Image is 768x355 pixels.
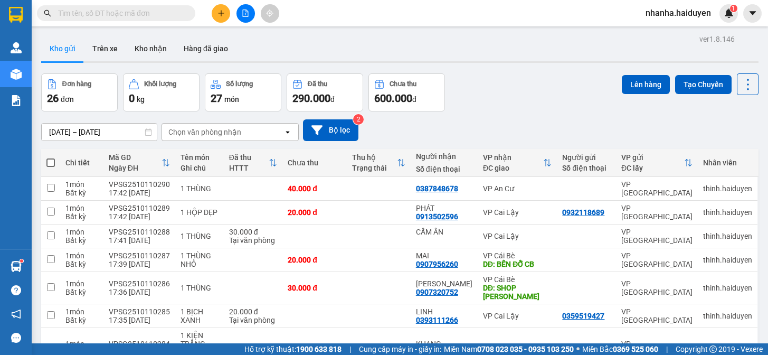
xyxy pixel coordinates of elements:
div: VP nhận [483,153,543,162]
div: 40.000 đ [288,184,341,193]
div: PHÁT [416,204,472,212]
div: ver 1.8.146 [699,33,735,45]
span: 0 [129,92,135,105]
div: 0387848678 [416,184,458,193]
div: Chọn văn phòng nhận [168,127,241,137]
div: Khối lượng [144,80,176,88]
div: thinh.haiduyen [703,232,752,240]
img: warehouse-icon [11,69,22,80]
div: Số điện thoại [416,165,472,173]
div: 1 món [65,180,98,189]
button: Kho nhận [126,36,175,61]
div: 0393111266 [416,316,458,324]
div: 0932118689 [562,208,604,217]
span: aim [266,10,273,17]
div: 20.000 đ [229,307,278,316]
div: Bất kỳ [65,189,98,197]
div: VP [GEOGRAPHIC_DATA] [621,307,693,324]
button: Bộ lọc [303,119,358,141]
div: VP Cái Bè [483,275,552,284]
button: Khối lượng0kg [123,73,200,111]
span: copyright [709,345,717,353]
div: VPSG2510110288 [109,228,170,236]
div: Chi tiết [65,158,98,167]
div: thinh.haiduyen [703,312,752,320]
span: plus [217,10,225,17]
div: Đã thu [229,153,269,162]
sup: 1 [730,5,737,12]
span: | [666,343,668,355]
div: Thu hộ [352,153,397,162]
div: Chưa thu [390,80,416,88]
div: Ghi chú [181,164,219,172]
div: VP Cái Bè [483,251,552,260]
div: Nhân viên [703,158,752,167]
span: đ [412,95,416,104]
th: Toggle SortBy [347,149,411,177]
div: Bất kỳ [65,316,98,324]
div: Chưa thu [288,158,341,167]
div: VP gửi [621,153,684,162]
span: caret-down [748,8,757,18]
div: thinh.haiduyen [703,284,752,292]
span: Cung cấp máy in - giấy in: [359,343,441,355]
button: Kho gửi [41,36,84,61]
span: 290.000 [292,92,330,105]
div: 1 HỘP DẸP [181,208,219,217]
div: Đã thu [308,80,327,88]
img: warehouse-icon [11,261,22,272]
div: Tại văn phòng [229,236,278,245]
div: 17:39 [DATE] [109,260,170,268]
img: warehouse-icon [11,42,22,53]
button: Chưa thu600.000đ [368,73,445,111]
button: Lên hàng [622,75,670,94]
div: 30.000 đ [288,284,341,292]
button: Đơn hàng26đơn [41,73,118,111]
div: 1 THÙNG [181,232,219,240]
div: MINH MINH [416,279,472,288]
span: 1 [732,5,735,12]
div: Tại văn phòng [229,316,278,324]
div: Tên món [181,153,219,162]
div: ĐC giao [483,164,543,172]
button: Đã thu290.000đ [287,73,363,111]
span: ⚪️ [576,347,580,351]
div: 30.000 đ [229,228,278,236]
div: 0913502596 [416,212,458,221]
span: Miền Nam [444,343,574,355]
div: VPSG2510110285 [109,307,170,316]
div: Mã GD [109,153,162,162]
span: Miền Bắc [582,343,658,355]
div: Ngày ĐH [109,164,162,172]
div: DĐ: SHOP MINH MINH [483,284,552,301]
div: Đơn hàng [62,80,91,88]
div: thinh.haiduyen [703,208,752,217]
div: 1 THÙNG [181,184,219,193]
div: 17:35 [DATE] [109,316,170,324]
div: VPSG2510110286 [109,279,170,288]
th: Toggle SortBy [478,149,557,177]
div: VP Cai Lậy [483,312,552,320]
div: LINH [416,307,472,316]
div: VP [GEOGRAPHIC_DATA] [621,180,693,197]
div: CẨM ÂN [416,228,472,236]
div: 1 THÙNG NHỎ [181,251,219,268]
div: VP Cai Lậy [483,232,552,240]
div: 17:41 [DATE] [109,236,170,245]
div: 0359519427 [562,312,604,320]
div: VP An Cư [483,184,552,193]
input: Tìm tên, số ĐT hoặc mã đơn [58,7,183,19]
div: Người nhận [416,152,472,161]
div: 1 món [65,340,98,348]
button: aim [261,4,279,23]
div: thinh.haiduyen [703,184,752,193]
button: Hàng đã giao [175,36,236,61]
svg: open [283,128,292,136]
div: Số lượng [226,80,253,88]
div: VPSG2510110289 [109,204,170,212]
strong: 0369 525 060 [613,345,658,353]
div: VPSG2510110284 [109,340,170,348]
span: đơn [61,95,74,104]
div: 0907320752 [416,288,458,296]
th: Toggle SortBy [103,149,175,177]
